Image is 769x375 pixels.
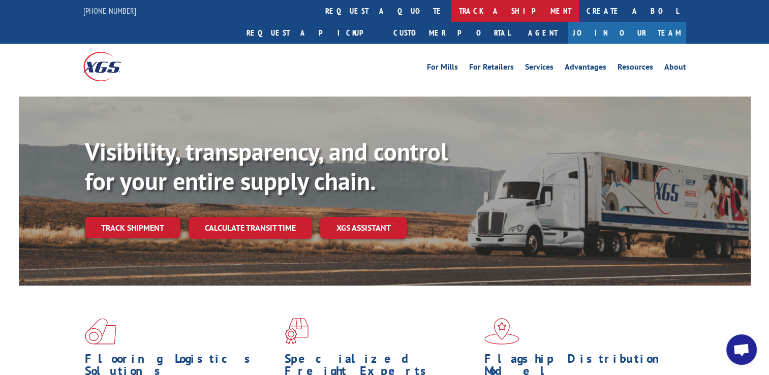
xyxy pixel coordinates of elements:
a: For Retailers [469,63,514,74]
a: Track shipment [85,217,180,238]
a: About [664,63,686,74]
a: XGS ASSISTANT [320,217,407,239]
a: Request a pickup [239,22,386,44]
a: Advantages [565,63,606,74]
a: Calculate transit time [189,217,312,239]
div: Open chat [726,334,757,365]
b: Visibility, transparency, and control for your entire supply chain. [85,136,448,197]
a: [PHONE_NUMBER] [83,6,136,16]
a: Customer Portal [386,22,518,44]
img: xgs-icon-flagship-distribution-model-red [484,318,519,345]
a: Agent [518,22,568,44]
a: For Mills [427,63,458,74]
img: xgs-icon-focused-on-flooring-red [285,318,309,345]
a: Join Our Team [568,22,686,44]
a: Services [525,63,553,74]
img: xgs-icon-total-supply-chain-intelligence-red [85,318,116,345]
a: Resources [618,63,653,74]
